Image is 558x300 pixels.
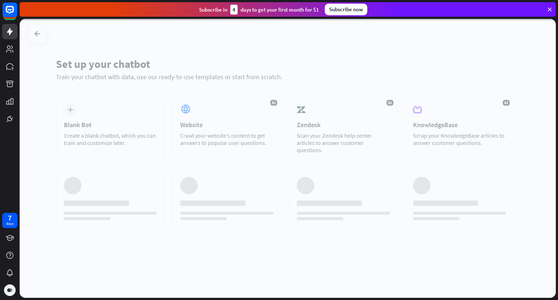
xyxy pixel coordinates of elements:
[8,215,12,221] div: 7
[6,221,13,226] div: days
[325,4,367,15] div: Subscribe now
[2,213,17,228] a: 7 days
[199,5,319,15] div: Subscribe in days to get your first month for $1
[5,285,15,295] img: ceee058c6cabd4f577f8.gif
[230,5,238,15] div: 4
